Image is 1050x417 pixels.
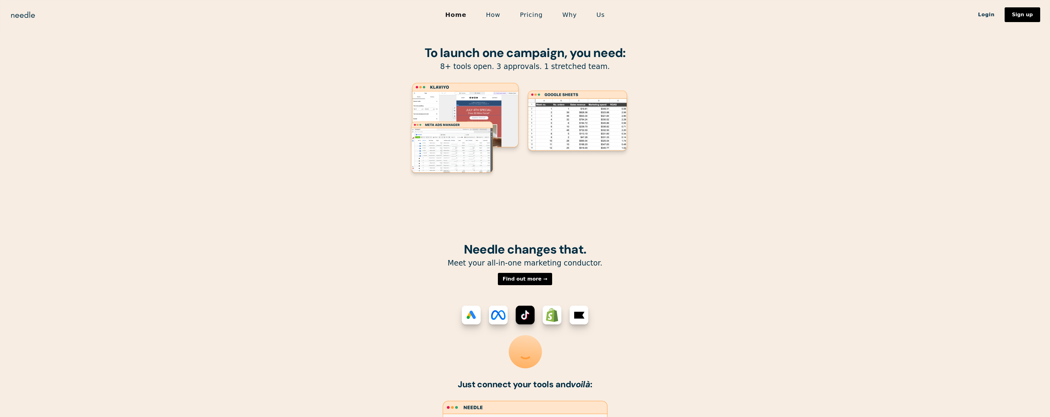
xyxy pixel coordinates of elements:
[571,379,590,390] em: voilà
[369,62,682,71] p: 8+ tools open. 3 approvals. 1 stretched team.
[503,277,548,281] div: Find out more →
[510,8,552,21] a: Pricing
[464,241,586,257] strong: Needle changes that.
[435,8,476,21] a: Home
[369,258,682,268] p: Meet your all-in-one marketing conductor.
[552,8,586,21] a: Why
[458,379,592,390] strong: Just connect your tools and :
[587,8,615,21] a: Us
[476,8,510,21] a: How
[1012,12,1033,17] div: Sign up
[968,10,1005,20] a: Login
[1005,7,1040,22] a: Sign up
[425,45,626,61] strong: To launch one campaign, you need:
[498,273,552,285] a: Find out more →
